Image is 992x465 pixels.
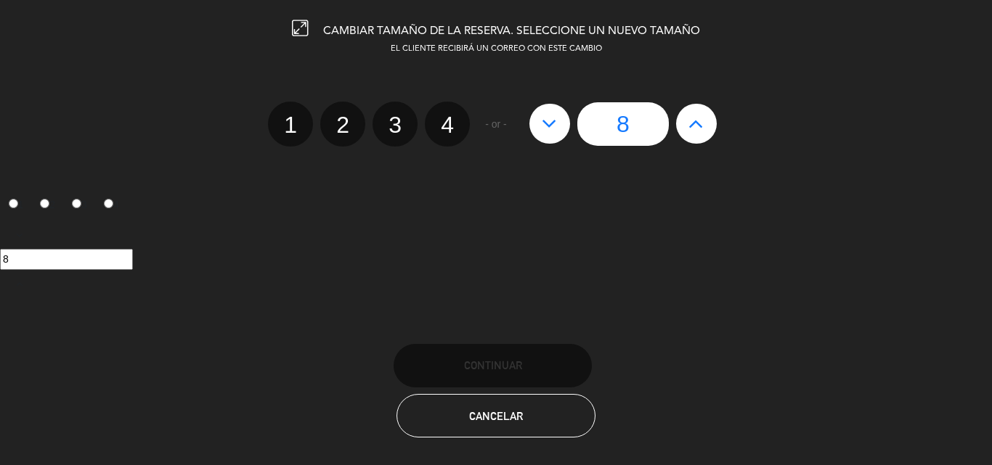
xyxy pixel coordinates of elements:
[464,359,522,371] span: Continuar
[397,394,595,437] button: Cancelar
[268,102,313,147] label: 1
[394,344,592,387] button: Continuar
[425,102,470,147] label: 4
[95,192,127,217] label: 4
[72,199,81,208] input: 3
[32,192,64,217] label: 2
[104,199,113,208] input: 4
[320,102,365,147] label: 2
[40,199,49,208] input: 2
[9,199,18,208] input: 1
[469,410,523,422] span: Cancelar
[323,25,700,37] span: CAMBIAR TAMAÑO DE LA RESERVA. SELECCIONE UN NUEVO TAMAÑO
[485,116,507,133] span: - or -
[391,45,602,53] span: EL CLIENTE RECIBIRÁ UN CORREO CON ESTE CAMBIO
[64,192,96,217] label: 3
[373,102,418,147] label: 3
